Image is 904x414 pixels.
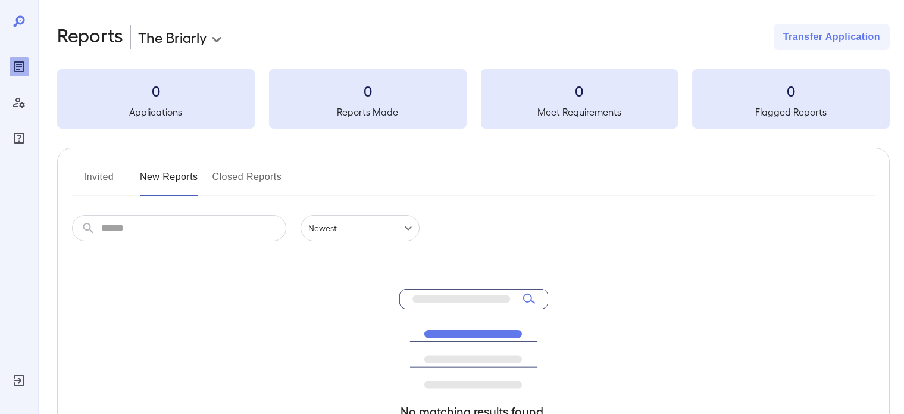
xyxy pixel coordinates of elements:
div: Log Out [10,371,29,390]
div: Reports [10,57,29,76]
h3: 0 [692,81,890,100]
button: Closed Reports [212,167,282,196]
h2: Reports [57,24,123,50]
h5: Meet Requirements [481,105,678,119]
div: Newest [301,215,420,241]
div: Manage Users [10,93,29,112]
div: FAQ [10,129,29,148]
p: The Briarly [138,27,207,46]
button: Invited [72,167,126,196]
summary: 0Applications0Reports Made0Meet Requirements0Flagged Reports [57,69,890,129]
h3: 0 [481,81,678,100]
h3: 0 [269,81,467,100]
button: Transfer Application [774,24,890,50]
h5: Applications [57,105,255,119]
h5: Flagged Reports [692,105,890,119]
h3: 0 [57,81,255,100]
button: New Reports [140,167,198,196]
h5: Reports Made [269,105,467,119]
